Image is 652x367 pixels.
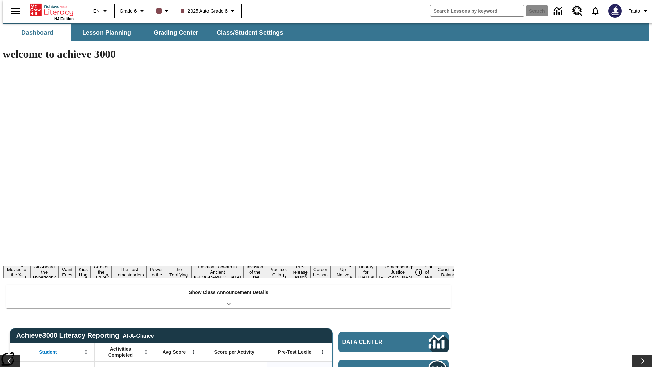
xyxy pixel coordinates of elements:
div: At-A-Glance [123,332,154,339]
img: Avatar [608,4,622,18]
button: Slide 7 Solar Power to the People [147,261,166,283]
button: Select a new avatar [604,2,626,20]
button: Slide 1 Taking Movies to the X-Dimension [3,261,30,283]
button: Slide 18 The Constitution's Balancing Act [435,261,468,283]
button: Lesson Planning [73,24,141,41]
button: Grading Center [142,24,210,41]
button: Open side menu [5,1,25,21]
button: Slide 10 The Invasion of the Free CD [244,258,266,286]
div: Home [30,2,74,21]
button: Slide 6 The Last Homesteaders [112,266,147,278]
button: Lesson carousel, Next [632,355,652,367]
span: Achieve3000 Literacy Reporting [16,332,154,339]
span: Tauto [629,7,640,15]
a: Home [30,3,74,17]
div: Show Class Announcement Details [6,285,451,308]
span: EN [93,7,100,15]
button: Slide 5 Cars of the Future? [91,263,112,281]
button: Slide 15 Hooray for Constitution Day! [356,263,377,281]
button: Class color is dark brown. Change class color [153,5,174,17]
span: Pre-Test Lexile [278,349,312,355]
button: Slide 11 Mixed Practice: Citing Evidence [266,261,290,283]
div: SubNavbar [3,24,289,41]
div: SubNavbar [3,23,649,41]
button: Slide 3 Do You Want Fries With That? [59,256,76,289]
button: Class/Student Settings [211,24,289,41]
h1: welcome to achieve 3000 [3,48,454,60]
span: Student [39,349,57,355]
button: Class: 2025 Auto Grade 6, Select your class [178,5,240,17]
a: Notifications [586,2,604,20]
button: Profile/Settings [626,5,652,17]
a: Data Center [549,2,568,20]
button: Open Menu [318,347,328,357]
button: Slide 9 Fashion Forward in Ancient Rome [191,263,244,281]
button: Open Menu [188,347,199,357]
span: Score per Activity [214,349,255,355]
button: Slide 2 All Aboard the Hyperloop? [30,263,59,281]
button: Open Menu [81,347,91,357]
input: search field [430,5,524,16]
span: NJ Edition [54,17,74,21]
button: Language: EN, Select a language [90,5,112,17]
span: Activities Completed [98,346,143,358]
button: Slide 16 Remembering Justice O'Connor [377,263,419,281]
button: Slide 13 Career Lesson [310,266,330,278]
button: Slide 12 Pre-release lesson [290,263,310,281]
span: 2025 Auto Grade 6 [181,7,228,15]
span: Data Center [342,339,406,346]
button: Grade: Grade 6, Select a grade [117,5,149,17]
span: Avg Score [162,349,186,355]
button: Slide 4 Dirty Jobs Kids Had To Do [76,256,91,289]
a: Resource Center, Will open in new tab [568,2,586,20]
button: Open Menu [141,347,151,357]
button: Slide 14 Cooking Up Native Traditions [330,261,356,283]
button: Pause [412,266,425,278]
button: Slide 8 Attack of the Terrifying Tomatoes [166,261,191,283]
button: Dashboard [3,24,71,41]
a: Data Center [338,332,449,352]
span: Grade 6 [120,7,137,15]
div: Pause [412,266,432,278]
p: Show Class Announcement Details [189,289,268,296]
